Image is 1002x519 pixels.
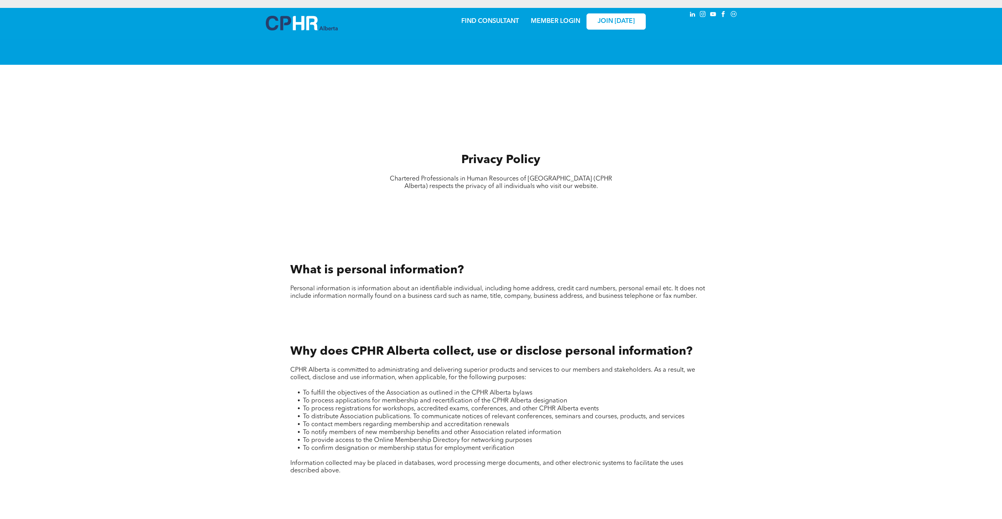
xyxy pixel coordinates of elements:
a: JOIN [DATE] [587,13,646,30]
a: facebook [719,10,728,21]
span: To process applications for membership and recertification of the CPHR Alberta designation [303,398,567,404]
span: What is personal information? [290,264,464,276]
span: JOIN [DATE] [598,18,635,25]
span: Chartered Professionals in Human Resources of [GEOGRAPHIC_DATA] (CPHR Alberta) respects the priva... [390,176,612,190]
span: To contact members regarding membership and accreditation renewals [303,421,509,428]
span: Privacy Policy [461,154,540,166]
span: To fulfill the objectives of the Association as outlined in the CPHR Alberta bylaws [303,390,532,396]
span: Information collected may be placed in databases, word processing merge documents, and other elec... [290,460,683,474]
a: MEMBER LOGIN [531,18,580,24]
span: To process registrations for workshops, accredited exams, conferences, and other CPHR Alberta events [303,406,599,412]
span: To notify members of new membership benefits and other Association related information [303,429,561,436]
a: instagram [699,10,707,21]
span: Personal information is information about an identifiable individual, including home address, cre... [290,286,705,299]
span: To provide access to the Online Membership Directory for networking purposes [303,437,532,444]
a: youtube [709,10,718,21]
span: CPHR Alberta is committed to administrating and delivering superior products and services to our ... [290,367,695,381]
span: To confirm designation or membership status for employment verification [303,445,514,451]
img: A blue and white logo for cp alberta [266,16,338,30]
a: FIND CONSULTANT [461,18,519,24]
a: linkedin [688,10,697,21]
span: Why does CPHR Alberta collect, use or disclose personal information? [290,346,692,357]
span: To distribute Association publications. To communicate notices of relevant conferences, seminars ... [303,414,684,420]
a: Social network [729,10,738,21]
